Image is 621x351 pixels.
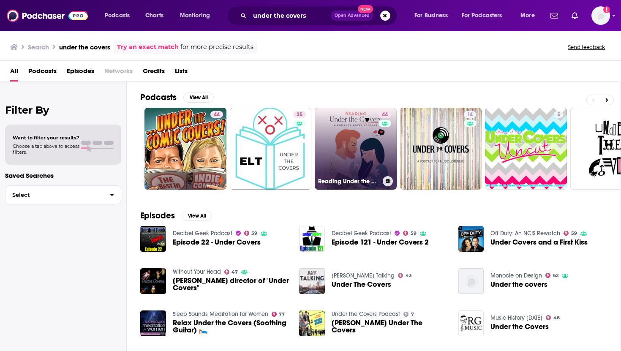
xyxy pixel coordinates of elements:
[272,312,285,317] a: 77
[591,6,610,25] button: Show profile menu
[140,226,166,252] img: Episode 22 - Under Covers
[379,111,391,118] a: 44
[400,108,482,190] a: 14
[603,6,610,13] svg: Add a profile image
[13,135,79,141] span: Want to filter your results?
[490,230,560,237] a: Off Duty: An NCIS Rewatch
[173,239,261,246] a: Episode 22 - Under Covers
[520,10,535,22] span: More
[557,111,560,119] span: 5
[250,9,331,22] input: Search podcasts, credits, & more...
[251,231,257,235] span: 59
[230,108,312,190] a: 35
[173,230,232,237] a: Decibel Geek Podcast
[398,273,412,278] a: 43
[591,6,610,25] span: Logged in as KCarter
[173,310,268,318] a: Sleep Sounds Meditation for Women
[332,239,429,246] a: Episode 121 - Under Covers 2
[568,8,581,23] a: Show notifications dropdown
[335,14,370,18] span: Open Advanced
[143,64,165,82] a: Credits
[173,277,289,291] a: Michaela Olsen director of "Under Covers"
[332,319,448,334] a: Chuck Berry Under The Covers
[99,9,141,22] button: open menu
[414,10,448,22] span: For Business
[490,323,549,330] a: Under the Covers
[117,42,179,52] a: Try an exact match
[214,111,220,119] span: 44
[411,313,414,316] span: 7
[10,64,18,82] a: All
[332,281,391,288] span: Under The Covers
[180,42,253,52] span: for more precise results
[564,231,577,236] a: 59
[571,231,577,235] span: 59
[462,10,502,22] span: For Podcasters
[297,111,302,119] span: 35
[299,268,325,294] img: Under The Covers
[331,11,373,21] button: Open AdvancedNew
[467,111,473,119] span: 14
[515,9,545,22] button: open menu
[140,9,169,22] a: Charts
[244,231,258,236] a: 59
[5,171,121,180] p: Saved Searches
[145,10,163,22] span: Charts
[5,192,103,198] span: Select
[458,268,484,294] img: Under the covers
[332,319,448,334] span: [PERSON_NAME] Under The Covers
[13,143,79,155] span: Choose a tab above to access filters.
[173,319,289,334] a: Relax Under the Covers (Soothing Guitar) 🛌
[554,111,564,118] a: 5
[5,104,121,116] h2: Filter By
[175,64,188,82] a: Lists
[411,231,417,235] span: 59
[293,111,306,118] a: 35
[458,310,484,336] a: Under the Covers
[140,92,177,103] h2: Podcasts
[458,226,484,252] a: Under Covers and a First Kiss
[28,64,57,82] a: Podcasts
[318,178,379,185] h3: Reading Under the Covers: A Romance Novel Podcast
[299,310,325,336] img: Chuck Berry Under The Covers
[406,274,412,278] span: 43
[173,268,221,275] a: Without Your Head
[140,268,166,294] a: Michaela Olsen director of "Under Covers"
[332,272,395,279] a: Jay Talking
[234,6,406,25] div: Search podcasts, credits, & more...
[59,43,110,51] h3: under the covers
[547,8,561,23] a: Show notifications dropdown
[173,277,289,291] span: [PERSON_NAME] director of "Under Covers"
[299,226,325,252] a: Episode 121 - Under Covers 2
[565,44,607,51] button: Send feedback
[332,310,400,318] a: Under the Covers Podcast
[232,270,238,274] span: 47
[7,8,88,24] a: Podchaser - Follow, Share and Rate Podcasts
[332,230,391,237] a: Decibel Geek Podcast
[403,312,414,317] a: 7
[5,185,121,204] button: Select
[409,9,458,22] button: open menu
[315,108,397,190] a: 44Reading Under the Covers: A Romance Novel Podcast
[140,210,212,221] a: EpisodesView All
[490,314,542,321] a: Music History Monday
[490,239,588,246] a: Under Covers and a First Kiss
[67,64,94,82] a: Episodes
[140,92,214,103] a: PodcastsView All
[382,111,388,119] span: 44
[104,64,133,82] span: Networks
[140,210,175,221] h2: Episodes
[545,273,558,278] a: 62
